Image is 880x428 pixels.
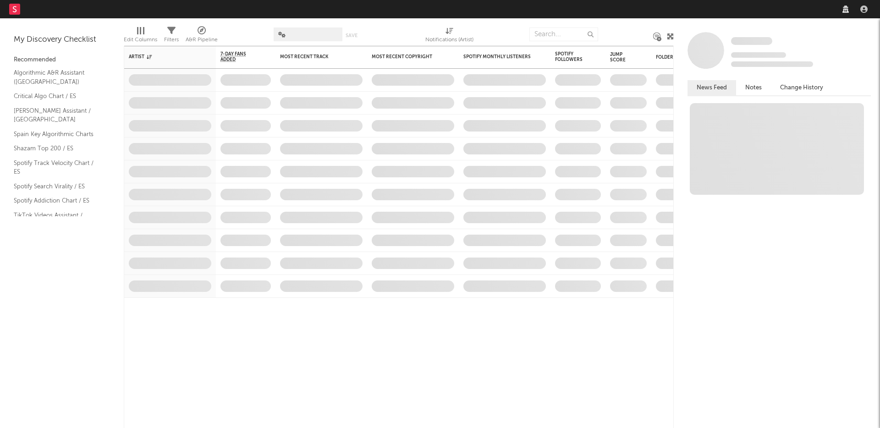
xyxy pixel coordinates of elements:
a: Spotify Addiction Chart / ES [14,196,101,206]
a: Spotify Search Virality / ES [14,181,101,192]
div: Recommended [14,55,110,66]
div: Spotify Followers [555,51,587,62]
a: Algorithmic A&R Assistant ([GEOGRAPHIC_DATA]) [14,68,101,87]
div: Notifications (Artist) [425,34,473,45]
button: News Feed [687,80,736,95]
a: Spotify Track Velocity Chart / ES [14,158,101,177]
div: Jump Score [610,52,633,63]
div: My Discovery Checklist [14,34,110,45]
div: A&R Pipeline [186,23,218,49]
span: 7-Day Fans Added [220,51,257,62]
span: Some Artist [731,37,772,45]
div: Edit Columns [124,23,157,49]
span: Tracking Since: [DATE] [731,52,786,58]
div: Most Recent Track [280,54,349,60]
div: Spotify Monthly Listeners [463,54,532,60]
a: TikTok Videos Assistant / [GEOGRAPHIC_DATA] [14,210,101,229]
button: Change History [771,80,832,95]
div: Filters [164,34,179,45]
span: 0 fans last week [731,61,813,67]
div: Artist [129,54,198,60]
div: Edit Columns [124,34,157,45]
button: Save [346,33,357,38]
a: [PERSON_NAME] Assistant / [GEOGRAPHIC_DATA] [14,106,101,125]
div: Most Recent Copyright [372,54,440,60]
a: Spain Key Algorithmic Charts [14,129,101,139]
div: Filters [164,23,179,49]
a: Critical Algo Chart / ES [14,91,101,101]
div: A&R Pipeline [186,34,218,45]
input: Search... [529,27,598,41]
div: Notifications (Artist) [425,23,473,49]
div: Folders [656,55,725,60]
a: Shazam Top 200 / ES [14,143,101,154]
a: Some Artist [731,37,772,46]
button: Notes [736,80,771,95]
